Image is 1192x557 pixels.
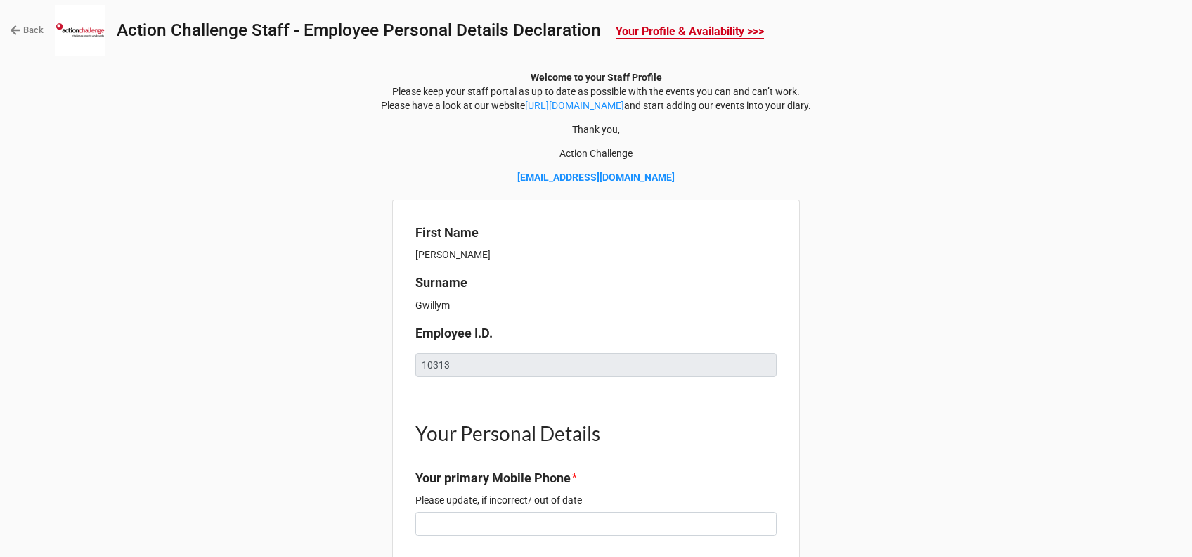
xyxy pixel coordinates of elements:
b: Surname [415,275,467,290]
strong: Welcome to your Staff Profile [531,72,662,83]
p: Action Challenge [11,146,1181,160]
img: user-attachments%2Flegacy%2Fextension-attachments%2Fz6zeQq9vsv%2FNew-AC-Logo-400x400.jpg [55,5,105,56]
label: Employee I.D. [415,324,493,343]
a: [URL][DOMAIN_NAME] [525,100,624,111]
b: Your Profile & Availability >>> [616,25,764,39]
b: First Name [415,225,479,240]
h1: Your Personal Details [415,421,777,446]
div: Action Challenge Staff - Employee Personal Details Declaration [117,22,601,39]
a: [EMAIL_ADDRESS][DOMAIN_NAME] [517,172,675,183]
a: Your Profile & Availability >>> [611,18,769,45]
p: [PERSON_NAME] [415,248,777,262]
p: Thank you, [11,122,1181,136]
p: Gwillym [415,298,777,312]
p: Please keep your staff portal as up to date as possible with the events you can and can’t work. P... [11,70,1181,113]
p: Please update, if incorrect/ out of date [415,493,777,507]
a: Back [10,23,44,37]
label: Your primary Mobile Phone [415,468,571,488]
